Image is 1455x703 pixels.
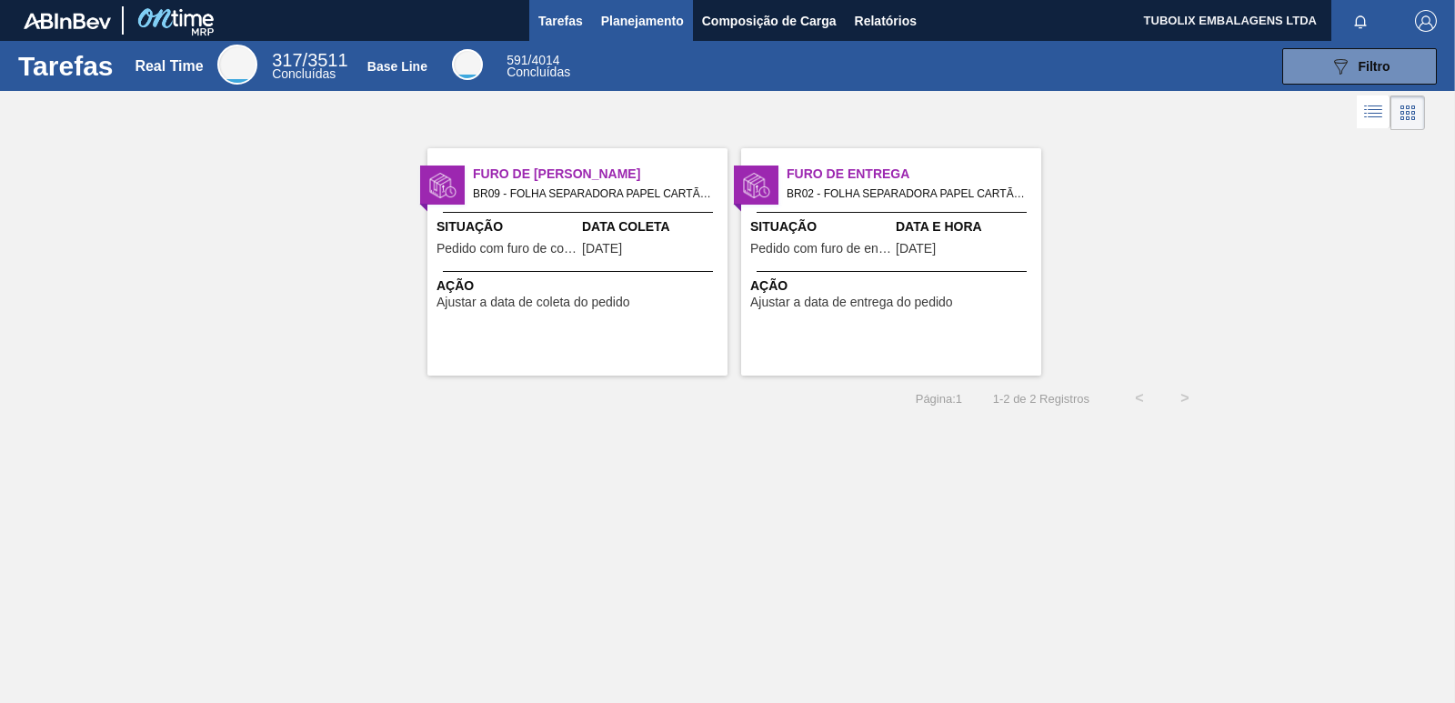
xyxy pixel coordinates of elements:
span: Concluídas [272,66,336,81]
span: 30/09/2025, [896,242,936,256]
span: Situação [436,217,577,236]
span: Composição de Carga [702,10,837,32]
span: Ação [750,276,1037,296]
img: Logout [1415,10,1437,32]
div: Real Time [272,53,347,80]
div: Base Line [452,49,483,80]
span: / 4014 [507,53,559,67]
span: Furo de Coleta [473,165,727,184]
span: Relatórios [855,10,917,32]
button: Filtro [1282,48,1437,85]
div: Real Time [217,45,257,85]
span: Data Coleta [582,217,723,236]
span: Ajustar a data de coleta do pedido [436,296,630,309]
span: Situação [750,217,891,236]
img: status [429,172,457,199]
div: Visão em Cards [1390,95,1425,130]
span: Ajustar a data de entrega do pedido [750,296,953,309]
span: Planejamento [601,10,684,32]
span: / 3511 [272,50,347,70]
span: 09/09/2025 [582,242,622,256]
span: Página : 1 [916,392,962,406]
span: Pedido com furo de entrega [750,242,891,256]
span: Tarefas [538,10,583,32]
img: status [743,172,770,199]
button: Notificações [1331,8,1390,34]
span: Filtro [1359,59,1390,74]
h1: Tarefas [18,55,114,76]
div: Visão em Lista [1357,95,1390,130]
span: BR02 - FOLHA SEPARADORA PAPEL CARTÃO Pedido - 2017863 [787,184,1027,204]
span: Pedido com furo de coleta [436,242,577,256]
div: Base Line [367,59,427,74]
span: Data e Hora [896,217,1037,236]
button: > [1162,376,1208,421]
span: Ação [436,276,723,296]
img: TNhmsLtSVTkK8tSr43FrP2fwEKptu5GPRR3wAAAABJRU5ErkJggg== [24,13,111,29]
span: 317 [272,50,302,70]
span: Furo de Entrega [787,165,1041,184]
span: BR09 - FOLHA SEPARADORA PAPEL CARTÃO Pedido - 2008907 [473,184,713,204]
span: 1 - 2 de 2 Registros [989,392,1089,406]
button: < [1117,376,1162,421]
span: 591 [507,53,527,67]
span: Concluídas [507,65,570,79]
div: Real Time [135,58,203,75]
div: Base Line [507,55,570,78]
